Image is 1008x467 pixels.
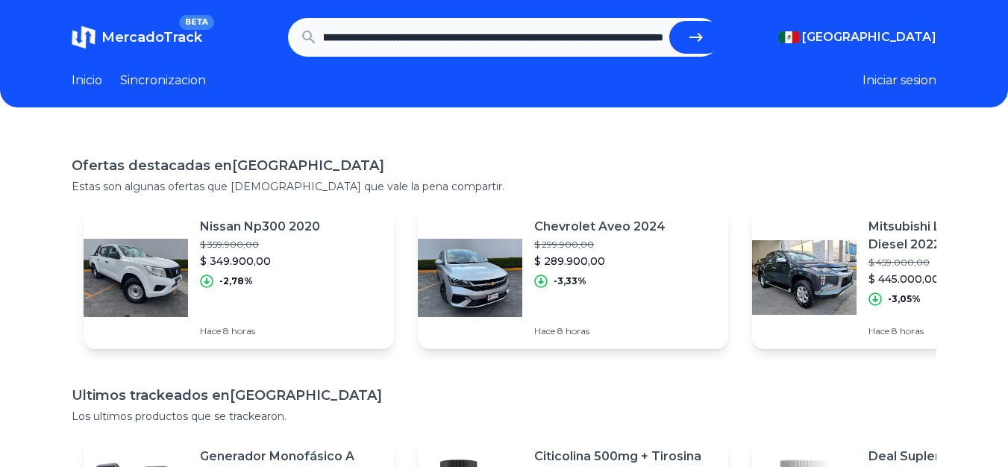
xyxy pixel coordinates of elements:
[219,275,253,287] p: -2,78%
[72,25,202,49] a: MercadoTrackBETA
[72,409,936,424] p: Los ultimos productos que se trackearon.
[802,28,936,46] span: [GEOGRAPHIC_DATA]
[554,275,586,287] p: -3,33%
[534,218,666,236] p: Chevrolet Aveo 2024
[84,225,188,330] img: Featured image
[418,206,728,349] a: Featured imageChevrolet Aveo 2024$ 299.900,00$ 289.900,00-3,33%Hace 8 horas
[179,15,214,30] span: BETA
[200,325,320,337] p: Hace 8 horas
[534,239,666,251] p: $ 299.900,00
[752,225,857,330] img: Featured image
[101,29,202,46] span: MercadoTrack
[888,293,921,305] p: -3,05%
[200,239,320,251] p: $ 359.900,00
[72,25,96,49] img: MercadoTrack
[72,179,936,194] p: Estas son algunas ofertas que [DEMOGRAPHIC_DATA] que vale la pena compartir.
[418,225,522,330] img: Featured image
[534,254,666,269] p: $ 289.900,00
[84,206,394,349] a: Featured imageNissan Np300 2020$ 359.900,00$ 349.900,00-2,78%Hace 8 horas
[120,72,206,90] a: Sincronizacion
[72,72,102,90] a: Inicio
[200,218,320,236] p: Nissan Np300 2020
[534,325,666,337] p: Hace 8 horas
[200,254,320,269] p: $ 349.900,00
[778,31,799,43] img: Mexico
[72,155,936,176] h1: Ofertas destacadas en [GEOGRAPHIC_DATA]
[863,72,936,90] button: Iniciar sesion
[72,385,936,406] h1: Ultimos trackeados en [GEOGRAPHIC_DATA]
[778,28,936,46] button: [GEOGRAPHIC_DATA]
